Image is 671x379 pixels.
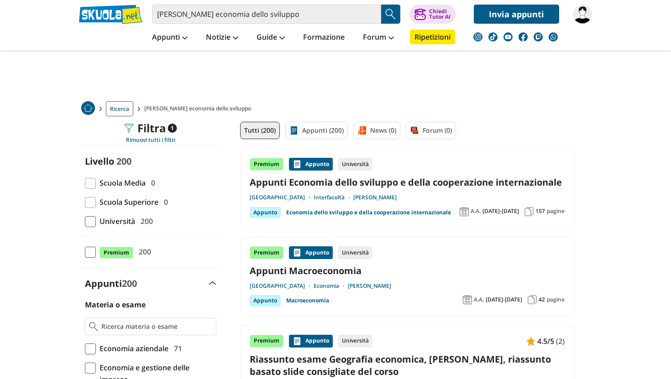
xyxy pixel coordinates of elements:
[573,5,592,24] img: Francesco.Lupelli
[286,295,329,306] a: Macroeconomia
[144,101,255,116] span: [PERSON_NAME] economia dello sviluppo
[348,282,391,290] a: [PERSON_NAME]
[81,101,95,115] img: Home
[353,194,397,201] a: [PERSON_NAME]
[289,126,299,135] img: Appunti filtro contenuto
[314,282,348,290] a: Economia
[535,208,545,215] span: 157
[96,215,135,227] span: Università
[539,296,545,303] span: 42
[204,30,241,46] a: Notizie
[361,30,396,46] a: Forum
[460,207,469,216] img: Anno accademico
[250,194,314,201] a: [GEOGRAPHIC_DATA]
[85,155,114,167] label: Livello
[250,335,283,348] div: Premium
[250,158,283,171] div: Premium
[101,322,212,331] input: Ricerca materia o esame
[488,32,498,42] img: tiktok
[116,155,131,167] span: 200
[549,32,558,42] img: WhatsApp
[301,30,347,46] a: Formazione
[547,296,565,303] span: pagine
[125,124,134,133] img: Filtra filtri mobile
[463,295,472,304] img: Anno accademico
[240,122,280,139] a: Tutti (200)
[384,7,398,21] img: Cerca appunti, riassunti o versioni
[528,295,537,304] img: Pagine
[471,208,481,215] span: A.A.
[122,277,137,290] span: 200
[147,177,155,189] span: 0
[473,32,482,42] img: instagram
[85,277,137,290] label: Appunti
[209,281,216,285] img: Apri e chiudi sezione
[547,208,565,215] span: pagine
[135,246,151,258] span: 200
[85,300,146,310] label: Materia o esame
[474,296,484,303] span: A.A.
[293,337,302,346] img: Appunti contenuto
[96,177,146,189] span: Scuola Media
[410,30,455,44] a: Ripetizioni
[96,343,168,354] span: Economia aziendale
[81,101,95,116] a: Home
[250,353,565,378] a: Riassunto esame Geografia economica, [PERSON_NAME], riassunto basato slide consigliate del corso
[170,343,182,354] span: 71
[125,122,177,135] div: Filtra
[556,335,565,347] span: (2)
[534,32,543,42] img: twitch
[168,124,177,133] span: 1
[289,335,333,348] div: Appunto
[100,247,133,259] span: Premium
[286,207,451,218] a: Economia dello sviluppo e della cooperazione internazionale
[89,322,98,331] img: Ricerca materia o esame
[160,196,168,208] span: 0
[81,136,220,144] div: Rimuovi tutti i filtri
[537,335,554,347] span: 4.5/5
[338,246,372,259] div: Università
[429,9,451,20] div: Chiedi Tutor AI
[250,295,281,306] div: Appunto
[526,337,535,346] img: Appunti contenuto
[96,196,158,208] span: Scuola Superiore
[250,246,283,259] div: Premium
[254,30,287,46] a: Guide
[152,5,381,24] input: Cerca appunti, riassunti o versioni
[409,5,456,24] button: ChiediTutor AI
[250,265,565,277] a: Appunti Macroeconomia
[474,5,559,24] a: Invia appunti
[285,122,348,139] a: Appunti (200)
[503,32,513,42] img: youtube
[250,282,314,290] a: [GEOGRAPHIC_DATA]
[289,158,333,171] div: Appunto
[519,32,528,42] img: facebook
[289,246,333,259] div: Appunto
[482,208,519,215] span: [DATE]-[DATE]
[381,5,400,24] button: Search Button
[293,248,302,257] img: Appunti contenuto
[524,207,534,216] img: Pagine
[338,158,372,171] div: Università
[250,207,281,218] div: Appunto
[137,215,153,227] span: 200
[150,30,190,46] a: Appunti
[314,194,353,201] a: Interfacoltà
[106,101,133,116] a: Ricerca
[293,160,302,169] img: Appunti contenuto
[486,296,522,303] span: [DATE]-[DATE]
[250,176,565,188] a: Appunti Economia dello sviluppo e della cooperazione internazionale
[338,335,372,348] div: Università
